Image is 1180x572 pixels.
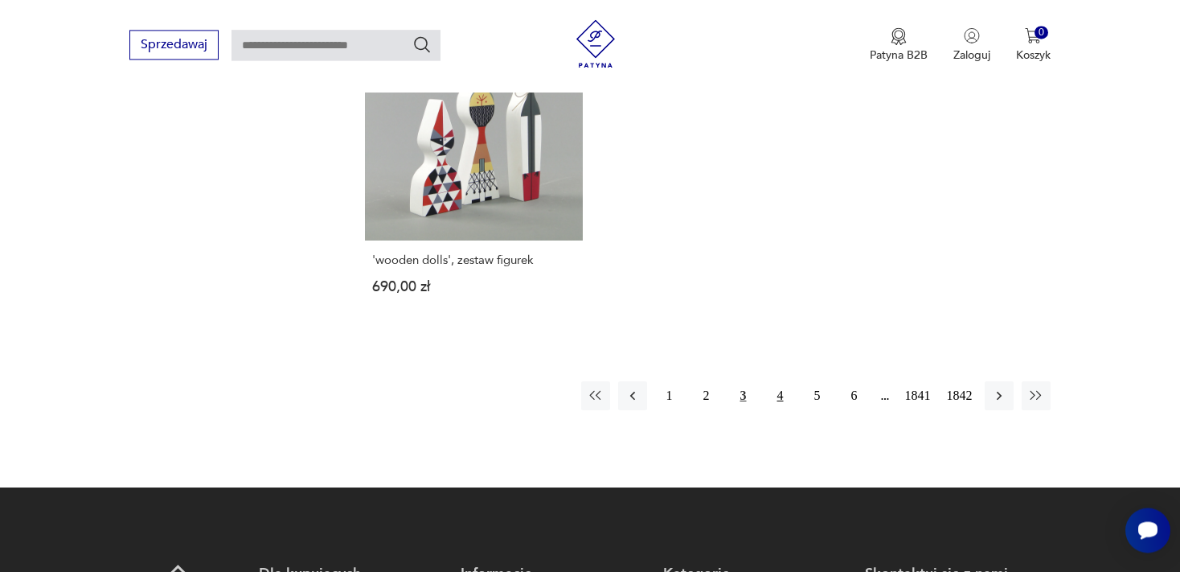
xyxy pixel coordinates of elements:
[372,253,576,267] h3: 'wooden dolls', zestaw figurek
[365,23,583,325] a: 'wooden dolls', zestaw figurek'wooden dolls', zestaw figurek690,00 zł
[1035,26,1048,39] div: 0
[766,381,795,410] button: 4
[901,381,935,410] button: 1841
[840,381,869,410] button: 6
[870,27,928,63] a: Ikona medaluPatyna B2B
[953,27,990,63] button: Zaloguj
[129,40,219,51] a: Sprzedawaj
[870,27,928,63] button: Patyna B2B
[692,381,721,410] button: 2
[943,381,977,410] button: 1842
[729,381,758,410] button: 3
[964,27,980,43] img: Ikonka użytkownika
[1125,508,1170,553] iframe: Smartsupp widget button
[1016,27,1051,63] button: 0Koszyk
[803,381,832,410] button: 5
[953,47,990,63] p: Zaloguj
[129,30,219,60] button: Sprzedawaj
[1025,27,1041,43] img: Ikona koszyka
[1016,47,1051,63] p: Koszyk
[870,47,928,63] p: Patyna B2B
[891,27,907,45] img: Ikona medalu
[655,381,684,410] button: 1
[572,19,620,68] img: Patyna - sklep z meblami i dekoracjami vintage
[372,280,576,294] p: 690,00 zł
[412,35,432,54] button: Szukaj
